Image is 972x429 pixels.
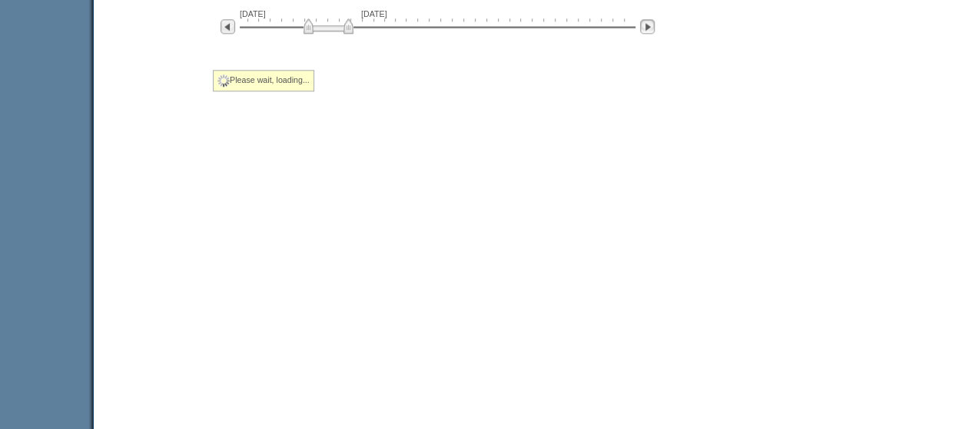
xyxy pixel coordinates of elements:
[217,74,230,87] img: spinner2.gif
[213,70,314,91] div: Please wait, loading...
[240,9,266,18] span: [DATE]
[640,19,655,34] img: Next
[221,19,235,34] img: Previous
[361,9,387,18] span: [DATE]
